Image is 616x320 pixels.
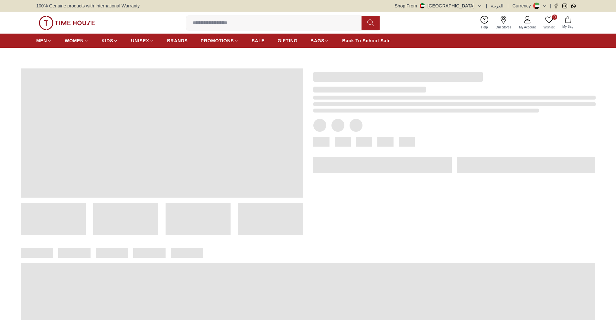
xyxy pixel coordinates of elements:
[252,35,265,46] a: SALE
[310,37,324,44] span: BAGS
[395,3,482,9] button: Shop From[GEOGRAPHIC_DATA]
[167,35,188,46] a: BRANDS
[36,37,47,44] span: MEN
[102,35,118,46] a: KIDS
[507,3,509,9] span: |
[201,35,239,46] a: PROMOTIONS
[491,3,503,9] button: العربية
[342,37,391,44] span: Back To School Sale
[540,15,558,31] a: 0Wishlist
[552,15,557,20] span: 0
[550,3,551,9] span: |
[36,3,140,9] span: 100% Genuine products with International Warranty
[342,35,391,46] a: Back To School Sale
[252,37,265,44] span: SALE
[36,35,52,46] a: MEN
[477,15,492,31] a: Help
[65,35,89,46] a: WOMEN
[513,3,534,9] div: Currency
[277,37,297,44] span: GIFTING
[558,15,577,30] button: My Bag
[39,16,95,30] img: ...
[554,4,558,8] a: Facebook
[277,35,297,46] a: GIFTING
[516,25,538,30] span: My Account
[310,35,329,46] a: BAGS
[571,4,576,8] a: Whatsapp
[201,37,234,44] span: PROMOTIONS
[167,37,188,44] span: BRANDS
[486,3,487,9] span: |
[102,37,113,44] span: KIDS
[65,37,84,44] span: WOMEN
[493,25,514,30] span: Our Stores
[560,24,576,29] span: My Bag
[541,25,557,30] span: Wishlist
[420,3,425,8] img: United Arab Emirates
[479,25,491,30] span: Help
[492,15,515,31] a: Our Stores
[131,37,149,44] span: UNISEX
[131,35,154,46] a: UNISEX
[562,4,567,8] a: Instagram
